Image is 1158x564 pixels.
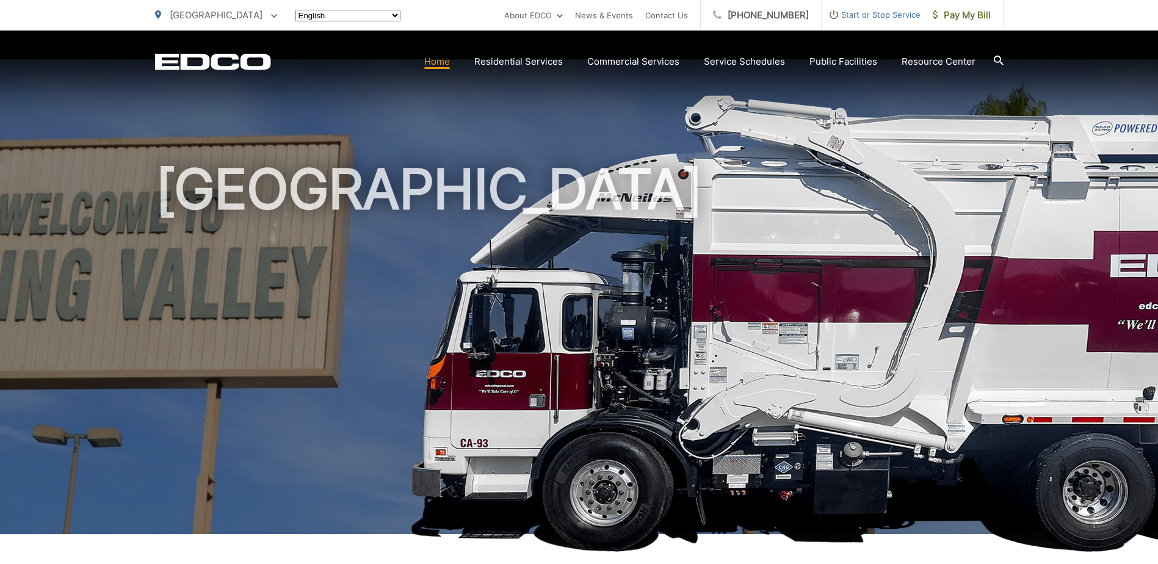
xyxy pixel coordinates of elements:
[155,159,1004,545] h1: [GEOGRAPHIC_DATA]
[504,8,563,23] a: About EDCO
[295,10,400,21] select: Select a language
[587,54,679,69] a: Commercial Services
[933,8,991,23] span: Pay My Bill
[809,54,877,69] a: Public Facilities
[645,8,688,23] a: Contact Us
[902,54,975,69] a: Resource Center
[424,54,450,69] a: Home
[155,53,271,70] a: EDCD logo. Return to the homepage.
[474,54,563,69] a: Residential Services
[170,9,262,21] span: [GEOGRAPHIC_DATA]
[704,54,785,69] a: Service Schedules
[575,8,633,23] a: News & Events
